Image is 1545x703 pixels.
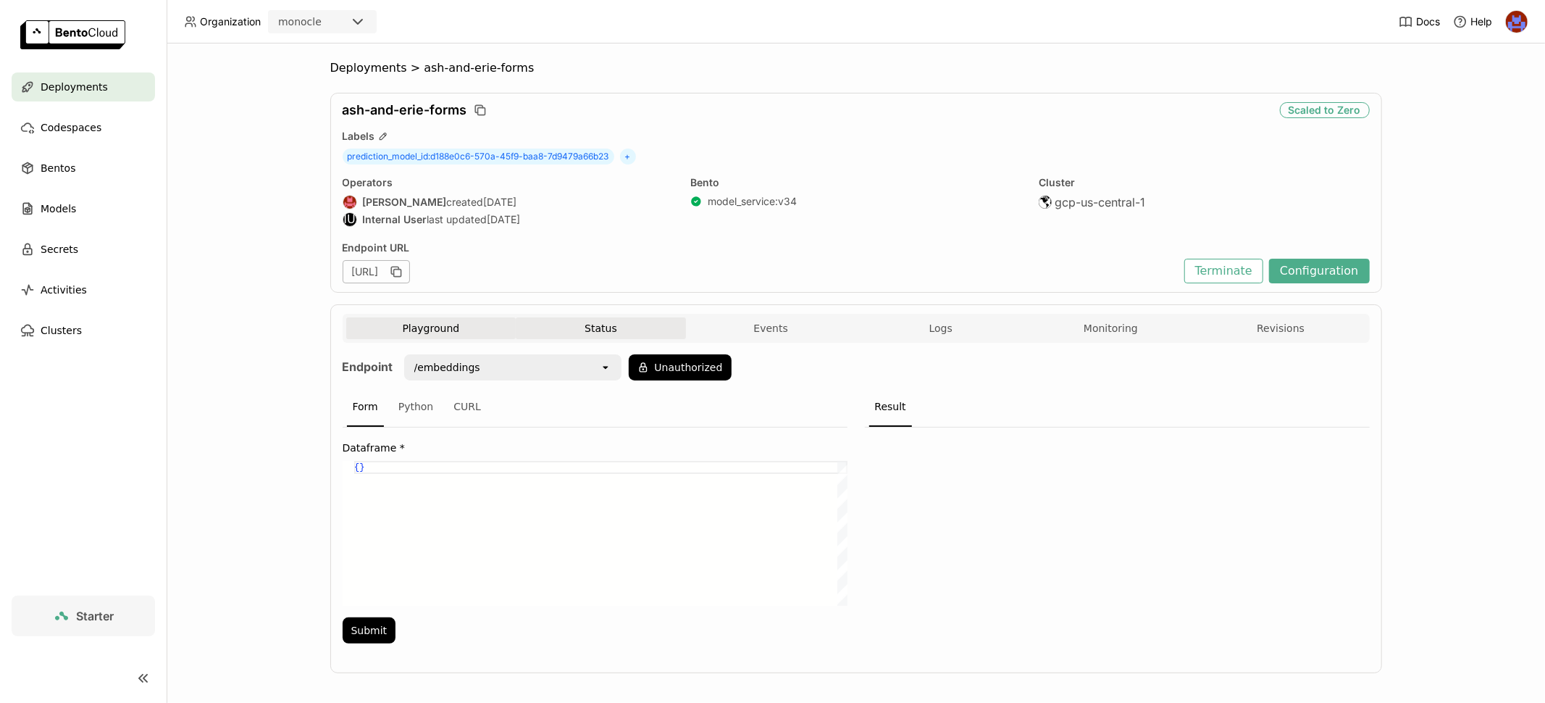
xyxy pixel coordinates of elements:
[359,462,364,473] span: }
[482,360,483,375] input: Selected /embeddings.
[414,360,480,375] div: /embeddings
[347,388,384,427] div: Form
[1506,11,1528,33] img: Noa Tavron
[343,213,356,226] div: IU
[1280,102,1370,118] div: Scaled to Zero
[330,61,407,75] span: Deployments
[343,617,396,644] button: Submit
[343,130,1370,143] div: Labels
[343,212,674,227] div: last updated
[12,275,155,304] a: Activities
[354,462,359,473] span: {
[343,149,614,165] span: prediction_model_id : d188e0c6-570a-45f9-baa8-7d9479a66b23
[1196,317,1366,339] button: Revisions
[12,154,155,183] a: Bentos
[407,61,424,75] span: >
[41,241,78,258] span: Secrets
[1026,317,1196,339] button: Monitoring
[363,213,427,226] strong: Internal User
[856,317,1026,339] button: Logs
[343,442,847,454] label: Dataframe *
[1453,14,1492,29] div: Help
[1416,15,1440,28] span: Docs
[41,119,101,136] span: Codespaces
[1184,259,1263,283] button: Terminate
[343,176,674,189] div: Operators
[343,241,1177,254] div: Endpoint URL
[343,359,393,374] strong: Endpoint
[343,260,410,283] div: [URL]
[448,388,487,427] div: CURL
[330,61,1382,75] nav: Breadcrumbs navigation
[1039,176,1370,189] div: Cluster
[12,113,155,142] a: Codespaces
[346,317,516,339] button: Playground
[12,194,155,223] a: Models
[12,72,155,101] a: Deployments
[12,235,155,264] a: Secrets
[41,159,75,177] span: Bentos
[12,596,155,636] a: Starter
[41,200,76,217] span: Models
[869,388,912,427] div: Result
[343,196,356,209] img: Matan Perelmuter
[278,14,322,29] div: monocle
[363,196,447,209] strong: [PERSON_NAME]
[484,196,517,209] span: [DATE]
[1269,259,1370,283] button: Configuration
[620,149,636,165] span: +
[1055,195,1145,209] span: gcp-us-central-1
[343,102,467,118] span: ash-and-erie-forms
[41,322,82,339] span: Clusters
[41,281,87,299] span: Activities
[12,316,155,345] a: Clusters
[1470,15,1492,28] span: Help
[424,61,534,75] span: ash-and-erie-forms
[343,195,674,209] div: created
[393,388,440,427] div: Python
[708,195,797,208] a: model_service:v34
[343,212,357,227] div: Internal User
[20,20,125,49] img: logo
[323,15,325,30] input: Selected monocle.
[200,15,261,28] span: Organization
[1399,14,1440,29] a: Docs
[76,609,114,623] span: Starter
[600,362,611,373] svg: open
[690,176,1021,189] div: Bento
[41,78,108,96] span: Deployments
[629,354,732,380] button: Unauthorized
[487,213,521,226] span: [DATE]
[686,317,856,339] button: Events
[516,317,686,339] button: Status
